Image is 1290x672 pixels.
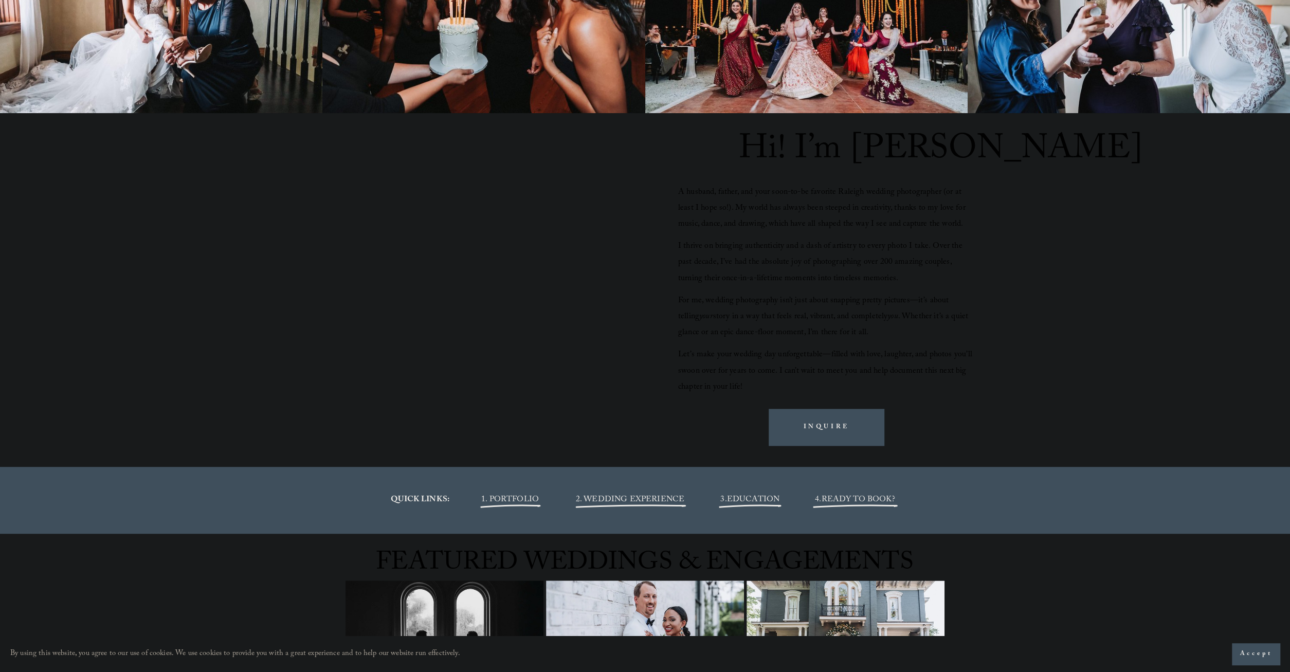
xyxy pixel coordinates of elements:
[720,493,779,507] span: 3.
[887,310,898,324] em: you
[815,493,821,507] span: 4.
[678,240,965,285] span: I thrive on bringing authenticity and a dash of artistry to every photo I take. Over the past dec...
[576,493,684,507] a: 2. WEDDING EXPERIENCE
[1232,643,1280,665] button: Accept
[738,123,1142,181] span: Hi! I’m [PERSON_NAME]
[1240,649,1272,659] span: Accept
[391,493,449,507] strong: QUICK LINKS:
[727,493,779,507] a: EDUCATION
[678,348,975,394] span: Let’s make your wedding day unforgettable—filled with love, laughter, and photos you’ll swoon ove...
[678,186,968,231] span: A husband, father, and your soon-to-be favorite Raleigh wedding photographer (or at least I hope ...
[769,409,884,445] a: INQUIRE
[376,543,914,586] span: FEATURED WEDDINGS & ENGAGEMENTS
[10,647,460,662] p: By using this website, you agree to our use of cookies. We use cookies to provide you with a grea...
[481,493,539,507] a: 1. PORTFOLIO
[699,310,713,324] em: your
[678,294,970,340] span: For me, wedding photography isn’t just about snapping pretty pictures—it’s about telling story in...
[821,493,895,507] a: READY TO BOOK?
